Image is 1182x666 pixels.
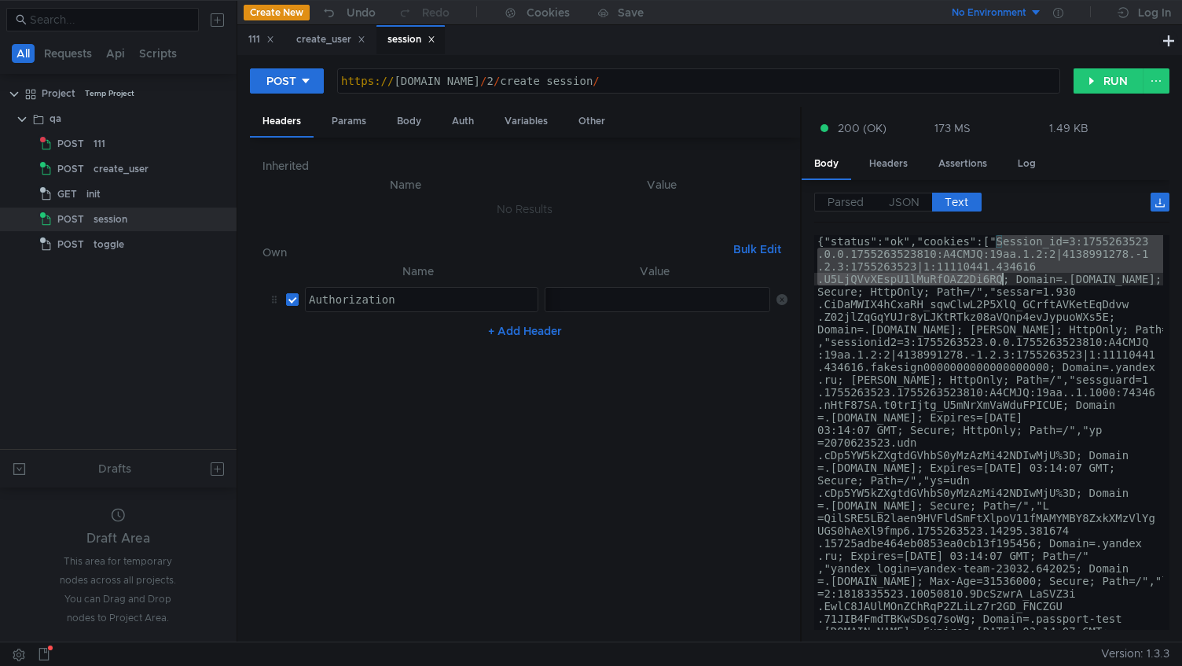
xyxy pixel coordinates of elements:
[250,68,324,94] button: POST
[482,322,568,340] button: + Add Header
[934,121,971,135] div: 173 MS
[57,208,84,231] span: POST
[1049,121,1088,135] div: 1.49 KB
[527,3,570,22] div: Cookies
[30,11,189,28] input: Search...
[250,107,314,138] div: Headers
[492,107,560,136] div: Variables
[828,195,864,209] span: Parsed
[12,44,35,63] button: All
[384,107,434,136] div: Body
[1005,149,1048,178] div: Log
[248,31,274,48] div: 111
[266,72,296,90] div: POST
[538,262,770,281] th: Value
[42,82,75,105] div: Project
[439,107,486,136] div: Auth
[275,175,536,194] th: Name
[310,1,387,24] button: Undo
[1074,68,1143,94] button: RUN
[296,31,365,48] div: create_user
[618,7,644,18] div: Save
[889,195,920,209] span: JSON
[838,120,886,137] span: 200 (OK)
[94,233,124,256] div: toggle
[94,208,127,231] div: session
[952,6,1026,20] div: No Environment
[1101,642,1169,665] span: Version: 1.3.3
[94,132,105,156] div: 111
[94,157,149,181] div: create_user
[57,182,77,206] span: GET
[101,44,130,63] button: Api
[422,3,450,22] div: Redo
[86,182,101,206] div: init
[536,175,787,194] th: Value
[244,5,310,20] button: Create New
[39,44,97,63] button: Requests
[50,107,61,131] div: qa
[802,149,851,180] div: Body
[497,202,552,216] nz-embed-empty: No Results
[57,132,84,156] span: POST
[98,459,131,478] div: Drafts
[347,3,376,22] div: Undo
[566,107,618,136] div: Other
[262,156,787,175] h6: Inherited
[319,107,379,136] div: Params
[85,82,134,105] div: Temp Project
[857,149,920,178] div: Headers
[387,31,435,48] div: session
[299,262,539,281] th: Name
[945,195,968,209] span: Text
[727,240,787,259] button: Bulk Edit
[926,149,1000,178] div: Assertions
[134,44,182,63] button: Scripts
[57,233,84,256] span: POST
[262,243,727,262] h6: Own
[1138,3,1171,22] div: Log In
[57,157,84,181] span: POST
[387,1,461,24] button: Redo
